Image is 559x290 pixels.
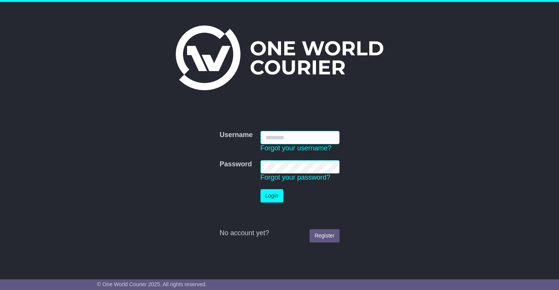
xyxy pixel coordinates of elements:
[176,25,383,90] img: One World
[260,174,330,181] a: Forgot your password?
[219,229,339,237] div: No account yet?
[219,131,253,139] label: Username
[260,189,283,202] button: Login
[97,281,207,287] span: © One World Courier 2025. All rights reserved.
[260,144,332,152] a: Forgot your username?
[310,229,339,242] a: Register
[219,160,252,169] label: Password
